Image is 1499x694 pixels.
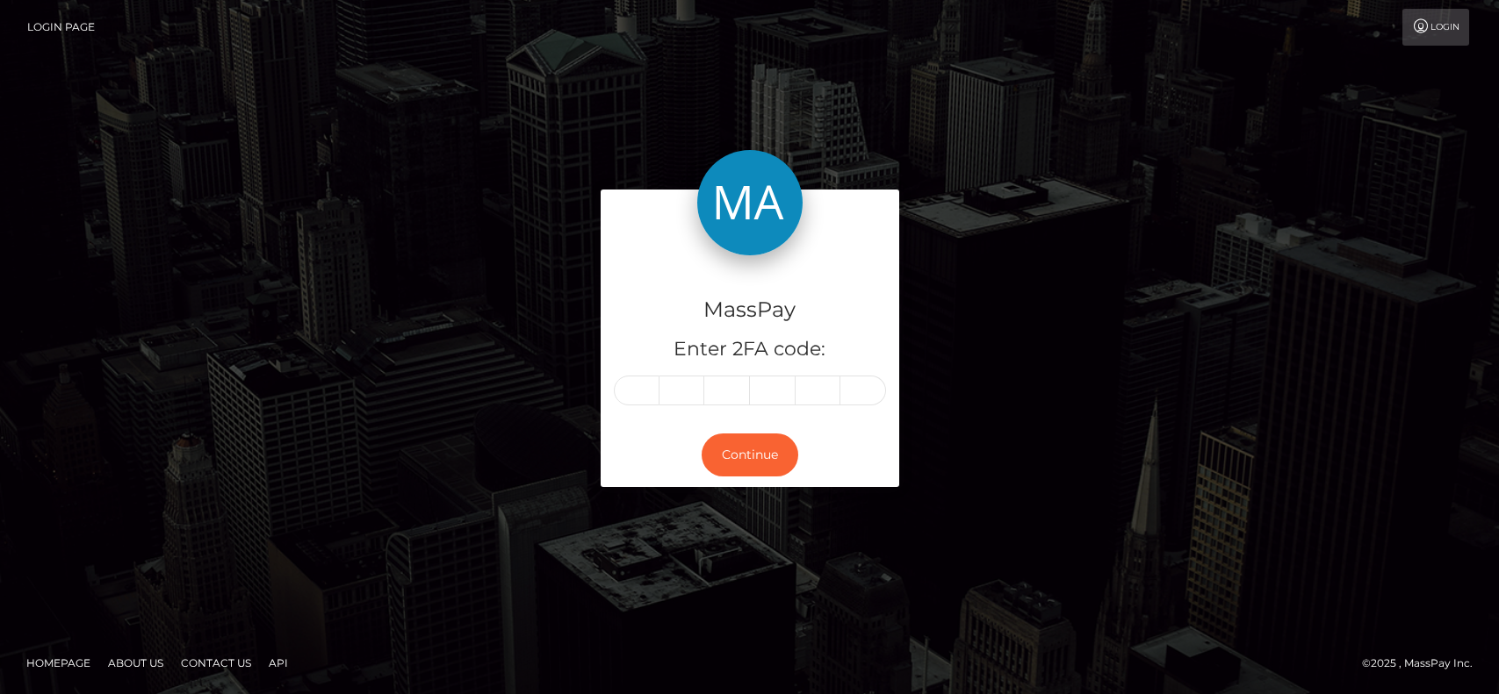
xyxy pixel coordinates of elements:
[702,433,798,476] button: Continue
[262,649,295,676] a: API
[697,150,803,255] img: MassPay
[174,649,258,676] a: Contact Us
[101,649,170,676] a: About Us
[1362,654,1486,673] div: © 2025 , MassPay Inc.
[19,649,97,676] a: Homepage
[27,9,95,46] a: Login Page
[614,336,886,363] h5: Enter 2FA code:
[614,295,886,326] h4: MassPay
[1402,9,1469,46] a: Login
